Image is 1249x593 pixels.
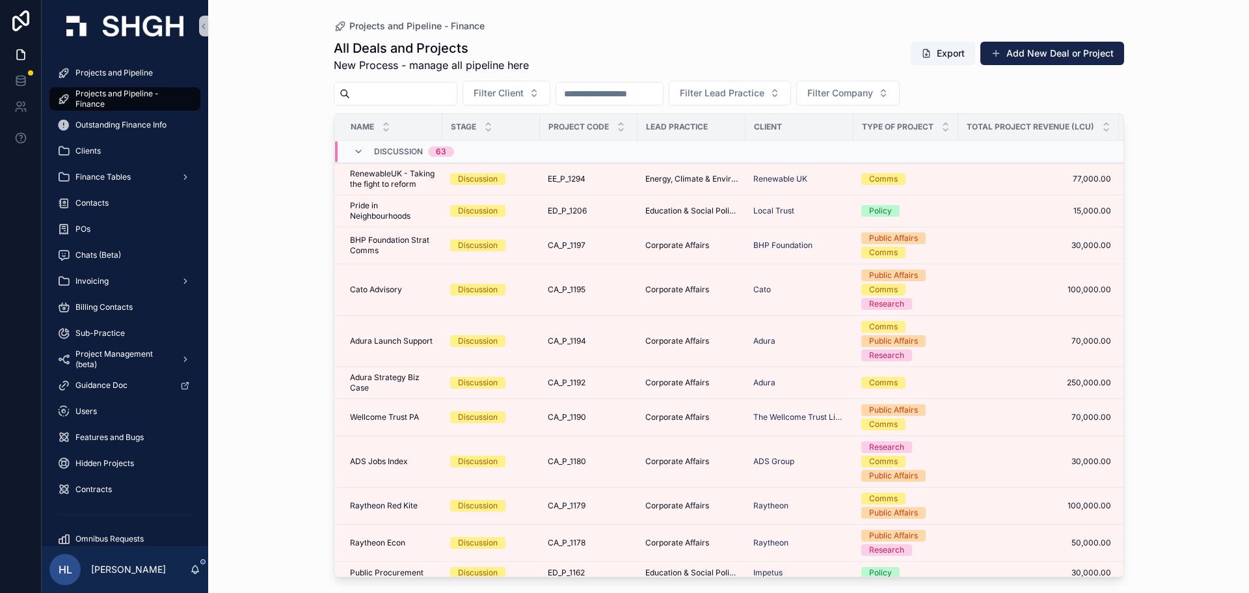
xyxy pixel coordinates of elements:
span: Raytheon Econ [350,538,405,548]
div: Public Affairs [869,404,918,416]
a: Comms [861,377,950,389]
a: Discussion [450,335,532,347]
a: Cato [753,284,771,295]
button: Add New Deal or Project [980,42,1124,65]
span: CA_P_1180 [548,456,586,467]
div: Research [869,350,904,361]
span: Stage [451,122,476,132]
a: Raytheon [753,501,788,511]
span: Features and Bugs [75,432,144,443]
a: The Wellcome Trust Limited [753,412,846,422]
a: Education & Social Policy [645,206,738,216]
div: Discussion [458,456,498,467]
a: Corporate Affairs [645,240,738,251]
div: Policy [869,205,892,217]
a: CA_P_1192 [548,378,630,388]
a: Local Trust [753,206,846,216]
div: Public Affairs [869,232,918,244]
div: Public Affairs [869,530,918,542]
a: Corporate Affairs [645,538,738,548]
a: Billing Contacts [49,296,200,319]
span: BHP Foundation [753,240,813,251]
span: 30,000.00 [966,568,1111,578]
a: Corporate Affairs [645,378,738,388]
a: 77,000.00 [966,174,1111,184]
span: HL [59,562,72,577]
a: Users [49,400,200,423]
span: Total Project Revenue (LCU) [967,122,1094,132]
span: Energy, Climate & Environment [645,174,738,184]
div: Comms [869,247,898,258]
span: Projects and Pipeline [75,68,153,78]
span: Adura [753,378,775,388]
span: Pride in Neighbourhoods [350,200,435,221]
h1: All Deals and Projects [334,39,529,57]
div: Comms [869,173,898,185]
a: Cato Advisory [350,284,435,295]
a: Discussion [450,567,532,579]
span: 50,000.00 [966,538,1111,548]
a: ADS Group [753,456,846,467]
span: Adura Launch Support [350,336,433,346]
a: Wellcome Trust PA [350,412,435,422]
span: 30,000.00 [966,240,1111,251]
div: Public Affairs [869,507,918,519]
span: Corporate Affairs [645,456,709,467]
span: Filter Lead Practice [680,87,764,100]
div: scrollable content [42,52,208,546]
a: Adura [753,336,775,346]
span: Users [75,406,97,417]
a: 100,000.00 [966,284,1111,295]
a: Corporate Affairs [645,284,738,295]
a: Projects and Pipeline [49,61,200,85]
span: EE_P_1294 [548,174,585,184]
a: Adura [753,336,846,346]
a: Outstanding Finance Info [49,113,200,137]
span: Contacts [75,198,109,208]
a: Sub-Practice [49,322,200,345]
a: Discussion [450,456,532,467]
span: POs [75,224,90,234]
a: Raytheon [753,538,846,548]
a: POs [49,217,200,241]
div: 63 [436,146,446,157]
span: Raytheon Red Kite [350,501,418,511]
a: Project Management (beta) [49,348,200,371]
span: 15,000.00 [966,206,1111,216]
div: Discussion [458,335,498,347]
span: Projects and Pipeline - Finance [75,89,187,109]
span: Corporate Affairs [645,412,709,422]
a: Impetus [753,568,846,578]
a: Hidden Projects [49,452,200,475]
button: Select Button [796,81,900,105]
span: Corporate Affairs [645,378,709,388]
span: Guidance Doc [75,380,128,391]
span: 30,000.00 [966,456,1111,467]
a: ADS Group [753,456,794,467]
a: Comms [861,173,950,185]
a: Public AffairsComms [861,404,950,430]
a: Discussion [450,284,532,296]
span: Wellcome Trust PA [350,412,419,422]
div: Discussion [458,537,498,549]
a: Corporate Affairs [645,412,738,422]
a: Corporate Affairs [645,456,738,467]
a: Education & Social Policy [645,568,738,578]
span: Adura Strategy Biz Case [350,372,435,393]
span: ADS Jobs Index [350,456,408,467]
a: Renewable UK [753,174,807,184]
a: 100,000.00 [966,501,1111,511]
a: BHP Foundation Strat Comms [350,235,435,256]
div: Discussion [458,411,498,423]
span: Invoicing [75,276,109,286]
a: Finance Tables [49,165,200,189]
span: CA_P_1194 [548,336,586,346]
